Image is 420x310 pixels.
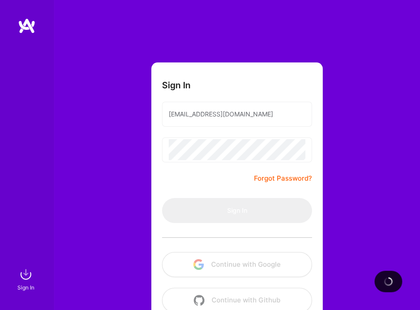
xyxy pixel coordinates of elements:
[18,18,36,34] img: logo
[194,295,204,306] img: icon
[162,80,191,91] h3: Sign In
[19,265,35,292] a: sign inSign In
[17,283,34,292] div: Sign In
[162,198,312,223] button: Sign In
[254,173,312,184] a: Forgot Password?
[169,103,305,125] input: Email...
[193,259,204,270] img: icon
[17,265,35,283] img: sign in
[384,277,393,286] img: loading
[162,252,312,277] button: Continue with Google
